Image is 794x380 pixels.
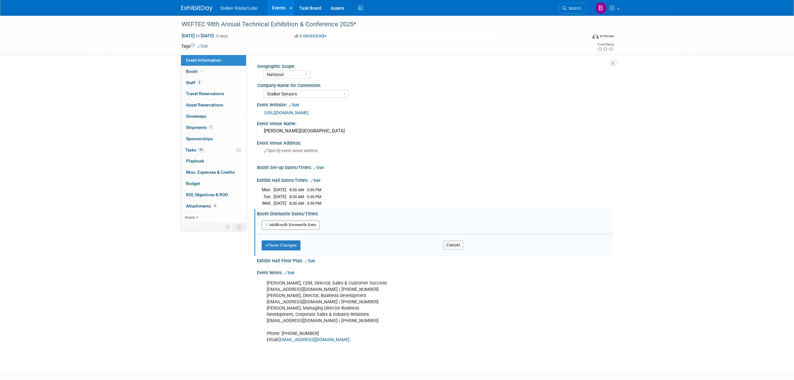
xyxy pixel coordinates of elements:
[262,193,274,200] td: Tue.
[289,201,321,206] span: 8:30 AM - 3:30 PM
[310,178,320,183] a: Edit
[262,126,608,136] div: [PERSON_NAME][GEOGRAPHIC_DATA]
[181,122,246,133] a: Shipments1
[181,66,246,77] a: Booth
[181,133,246,144] a: Sponsorships
[201,69,204,73] i: Booth reservation complete
[292,33,329,39] button: Committed
[186,80,202,85] span: Staff
[257,62,610,69] div: Geographic Scope:
[181,156,246,167] a: Playbook
[264,110,309,115] a: [URL][DOMAIN_NAME]
[186,181,200,186] span: Budget
[186,203,217,208] span: Attachments
[262,277,544,346] div: [PERSON_NAME], CEM; Director, Sales & Customer Success [EMAIL_ADDRESS][DOMAIN_NAME] | [PHONE_NUMB...
[181,201,246,212] a: Attachments4
[592,33,599,39] img: Format-Inperson.png
[289,187,321,192] span: 8:30 AM - 5:30 PM
[550,33,614,42] div: Event Format
[257,81,610,89] div: Company Name for Convention:
[257,209,613,217] div: Booth Dismantle Dates/Times:
[257,256,613,264] div: Exhibit Hall Floor Plan:
[257,268,613,276] div: Event Notes:
[181,178,246,189] a: Budget
[257,119,613,127] div: Event Venue Name:
[181,88,246,99] a: Travel Reservations
[186,170,235,175] span: Misc. Expenses & Credits
[223,223,234,231] td: Personalize Event Tab Strip
[257,163,613,171] div: Booth Set-up Dates/Times:
[186,136,213,141] span: Sponsorships
[186,158,204,163] span: Playbook
[314,166,324,170] a: Edit
[181,55,246,66] a: Event Information
[262,220,319,230] button: AddBooth Dismantle Date
[181,77,246,88] a: Staff2
[262,200,274,207] td: Wed.
[305,259,315,263] a: Edit
[186,102,223,107] span: Asset Reservations
[181,5,213,12] img: ExhibitDay
[197,80,202,85] span: 2
[181,100,246,110] a: Asset Reservations
[215,34,228,38] span: (3 days)
[264,148,318,153] span: Specify event venue address
[186,114,206,119] span: Giveaways
[220,6,258,11] span: Stalker Radar/Lidar
[186,58,221,63] span: Event Information
[274,193,286,200] td: [DATE]
[181,189,246,200] a: ROI, Objectives & ROO
[558,3,587,14] a: Search
[181,167,246,178] a: Misc. Expenses & Credits
[262,186,274,193] td: Mon.
[289,103,299,107] a: Edit
[443,240,463,250] button: Cancel
[209,125,213,130] span: 1
[186,192,228,197] span: ROI, Objectives & ROO
[274,186,286,193] td: [DATE]
[181,212,246,223] a: more
[198,147,205,152] span: 0%
[279,337,349,342] a: [EMAIL_ADDRESS][DOMAIN_NAME]
[181,145,246,156] a: Tasks0%
[185,215,195,220] span: more
[181,33,214,39] span: [DATE] [DATE]
[181,111,246,122] a: Giveaways
[257,176,613,184] div: Exhibit Hall Dates/Times:
[566,6,581,11] span: Search
[257,100,613,108] div: Event Website:
[186,69,205,74] span: Booth
[595,2,607,14] img: Brooke Journet
[234,223,246,231] td: Toggle Event Tabs
[186,125,213,130] span: Shipments
[284,271,294,275] a: Edit
[195,33,201,38] span: to
[181,43,208,49] td: Tags
[257,138,613,146] div: Event Venue Address:
[597,43,614,46] div: Event Rating
[274,200,286,207] td: [DATE]
[185,147,205,152] span: Tasks
[262,240,300,250] button: Save Changes
[179,19,577,30] div: WEFTEC 98th Annual Technical Exhibition & Conference 2025*
[289,194,321,199] span: 8:30 AM - 5:30 PM
[186,91,224,96] span: Travel Reservations
[213,203,217,208] span: 4
[600,34,614,39] div: In-Person
[198,44,208,49] a: Edit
